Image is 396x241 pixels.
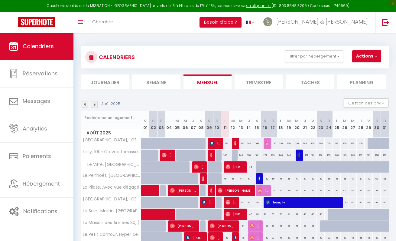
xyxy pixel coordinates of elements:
[269,111,277,138] th: 17
[317,150,325,161] div: 251
[337,74,386,89] li: Planning
[269,220,277,232] div: 69
[341,150,349,161] div: 149
[23,42,54,50] span: Calendriers
[367,118,370,124] abbr: V
[246,3,271,8] a: en cliquant ici
[82,161,142,168] span: Le Vitré, [GEOGRAPHIC_DATA]
[82,173,142,178] span: Le Penhoët, [GEOGRAPHIC_DATA]
[357,138,365,149] div: 156
[197,111,205,138] th: 08
[277,173,285,184] div: 46
[341,173,349,184] div: 46
[162,149,172,161] span: [PERSON_NAME]
[23,97,50,105] span: Messages
[349,138,357,149] div: 139
[210,149,213,161] span: [PERSON_NAME]
[183,118,187,124] abbr: M
[97,50,135,64] h3: CALENDRIERS
[231,118,235,124] abbr: M
[297,149,300,161] span: [PERSON_NAME]
[237,173,245,184] div: 47
[333,111,341,138] th: 25
[357,173,365,184] div: 47
[221,173,229,184] div: 46
[181,111,189,138] th: 06
[202,196,212,208] span: [PERSON_NAME]
[175,118,179,124] abbr: M
[327,118,330,124] abbr: D
[81,129,141,137] span: Août 2025
[365,185,372,196] div: 47
[261,173,269,184] div: 48
[301,185,309,196] div: 46
[269,173,277,184] div: 45
[160,118,163,124] abbr: D
[317,111,325,138] th: 23
[170,185,196,196] span: [PERSON_NAME]
[301,150,309,161] div: 171
[265,196,339,208] span: hong lv
[245,111,253,138] th: 14
[311,118,314,124] abbr: V
[261,111,269,138] th: 16
[365,197,372,208] div: 47
[301,138,309,149] div: 143
[285,209,293,220] div: 41
[101,101,120,107] p: Août 2025
[285,185,293,196] div: 45
[226,161,244,173] span: [PERSON_NAME]
[269,150,277,161] div: 139
[234,137,236,149] span: [PERSON_NAME]
[381,150,389,161] div: 170
[194,161,204,173] span: [PERSON_NAME]
[317,138,325,149] div: 189
[237,111,245,138] th: 13
[144,118,147,124] abbr: V
[285,173,293,184] div: 46
[381,111,389,138] th: 31
[280,118,282,124] abbr: L
[357,111,365,138] th: 28
[365,150,372,161] div: 181
[23,152,51,160] span: Paiements
[82,197,142,201] span: [GEOGRAPHIC_DATA], [GEOGRAPHIC_DATA]
[373,197,381,208] div: 48
[277,209,285,220] div: 39
[200,118,203,124] abbr: V
[277,111,285,138] th: 18
[293,185,301,196] div: 45
[235,74,283,89] li: Trimestre
[341,185,349,196] div: 45
[237,150,245,161] div: 149
[381,185,389,196] div: 44
[317,209,325,220] div: 46
[253,138,261,149] div: 166
[261,209,269,220] div: 46
[271,118,274,124] abbr: D
[349,111,357,138] th: 27
[259,12,375,33] a: ... [PERSON_NAME] & [PERSON_NAME]
[237,138,245,149] div: 126
[336,118,338,124] abbr: L
[309,111,317,138] th: 22
[359,118,362,124] abbr: J
[301,111,309,138] th: 21
[381,173,389,184] div: 56
[344,98,389,107] button: Gestion des prix
[293,209,301,220] div: 41
[277,185,285,196] div: 43
[276,18,368,25] span: [PERSON_NAME] & [PERSON_NAME]
[248,118,250,124] abbr: J
[285,50,343,62] button: Filtrer par hébergement
[23,180,60,187] span: Hébergement
[333,138,341,149] div: 119
[82,150,142,154] span: L'isly, 100m2 avec terrasse vue sur [GEOGRAPHIC_DATA]
[293,220,301,232] div: 76
[81,74,129,89] li: Journalier
[263,17,272,26] img: ...
[295,118,299,124] abbr: M
[253,209,261,220] div: 46
[84,112,138,123] input: Rechercher un logement...
[239,118,243,124] abbr: M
